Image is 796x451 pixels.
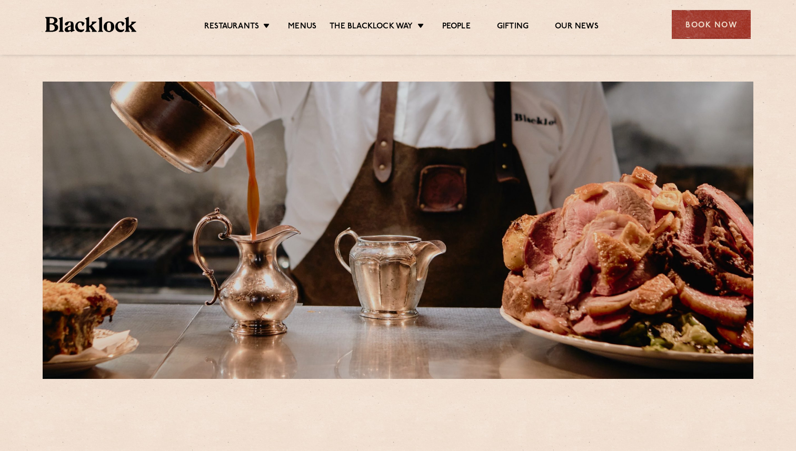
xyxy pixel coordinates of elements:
[204,22,259,33] a: Restaurants
[330,22,413,33] a: The Blacklock Way
[45,17,136,32] img: BL_Textured_Logo-footer-cropped.svg
[442,22,471,33] a: People
[288,22,316,33] a: Menus
[497,22,529,33] a: Gifting
[672,10,751,39] div: Book Now
[555,22,599,33] a: Our News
